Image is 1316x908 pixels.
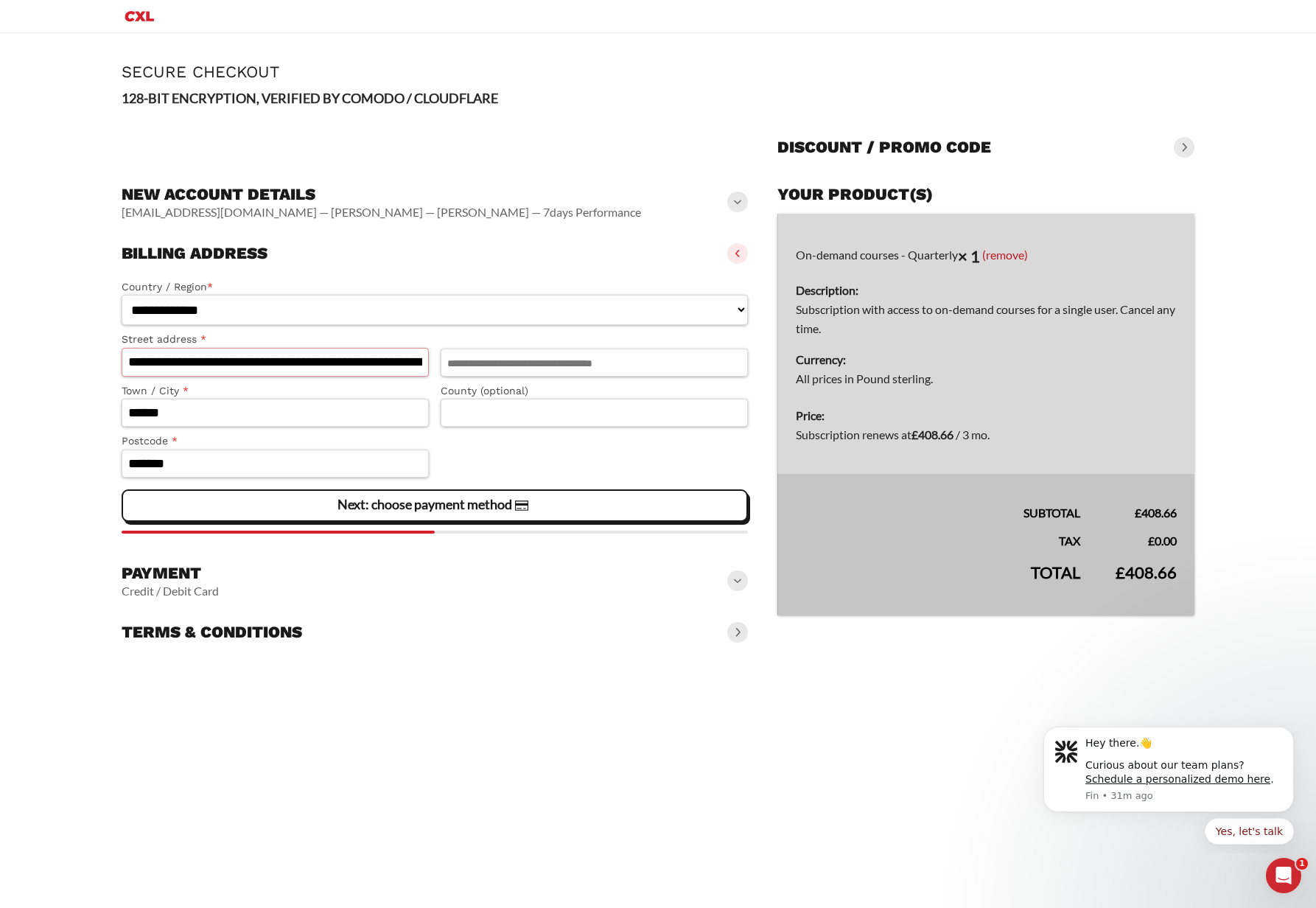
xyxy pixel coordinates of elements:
[122,383,429,399] label: Town / City
[122,433,429,450] label: Postcode
[122,90,498,106] strong: 128-BIT ENCRYPTION, VERIFIED BY COMODO / CLOUDFLARE
[777,137,991,158] h3: Discount / promo code
[1296,858,1308,870] span: 1
[122,205,641,220] vaadin-horizontal-layout: [EMAIL_ADDRESS][DOMAIN_NAME] — [PERSON_NAME] — [PERSON_NAME] — 7days Performance
[441,383,748,399] label: County
[1266,858,1301,893] iframe: Intercom live chat
[122,184,641,205] h3: New account details
[480,385,528,397] span: (optional)
[122,331,429,348] label: Street address
[122,63,1194,81] h1: Secure Checkout
[122,489,748,522] vaadin-button: Next: choose payment method
[1021,713,1316,853] iframe: Intercom notifications message
[122,243,267,264] h3: Billing address
[122,279,748,296] label: Country / Region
